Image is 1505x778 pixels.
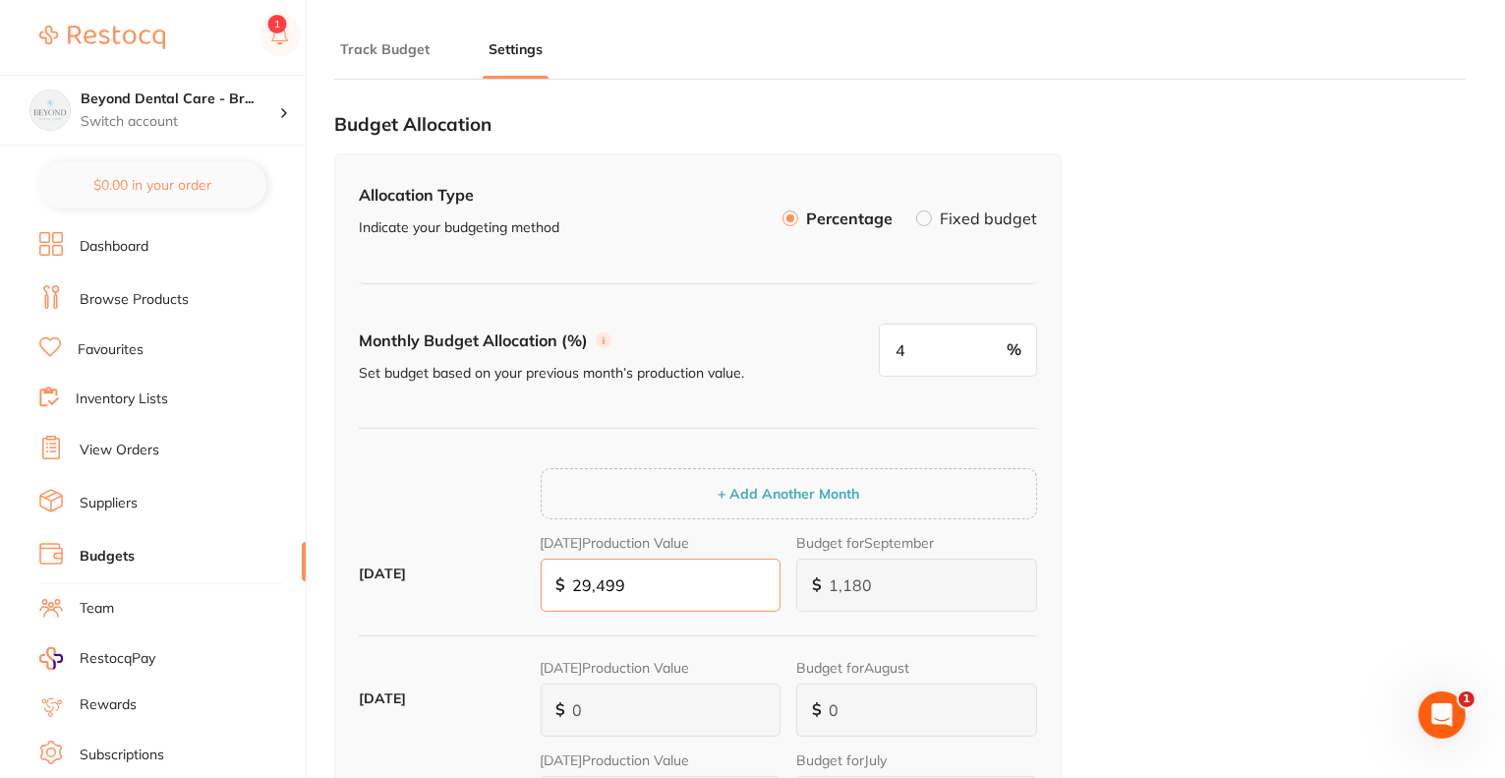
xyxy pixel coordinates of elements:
[796,660,1037,676] label: Budget for August
[556,575,566,593] span: $
[359,219,559,235] p: Indicate your budgeting method
[541,559,781,612] input: e.g. 4,000
[39,647,155,670] a: RestocqPay
[1418,691,1466,739] iframe: Intercom live chat
[359,365,811,381] p: Set budget based on your previous month’s production value.
[80,547,135,567] a: Budgets
[556,700,566,718] span: $
[796,752,1037,768] label: Budget for July
[39,15,165,60] a: Restocq Logo
[359,566,525,581] label: [DATE]
[796,684,1037,737] input: e.g. 4,000
[796,535,1037,551] label: Budget for September
[541,660,781,676] label: [DATE] Production Value
[940,210,1037,226] label: Fixed budget
[76,389,168,409] a: Inventory Lists
[1459,691,1475,707] span: 1
[541,752,781,768] label: [DATE] Production Value
[81,90,279,109] h4: Beyond Dental Care - Brighton
[334,40,435,59] button: Track Budget
[81,112,279,132] p: Switch account
[80,649,155,669] span: RestocqPay
[712,485,865,503] button: + Add Another Month
[359,690,525,706] label: [DATE]
[80,746,164,765] a: Subscriptions
[39,26,165,49] img: Restocq Logo
[334,114,1062,136] h3: Budget Allocation
[796,559,1037,612] input: e.g. 4,000
[541,535,781,551] label: [DATE] Production Value
[80,599,114,619] a: Team
[812,700,822,718] span: $
[39,161,266,209] button: $0.00 in your order
[80,695,137,715] a: Rewards
[80,290,189,310] a: Browse Products
[80,494,138,513] a: Suppliers
[812,575,822,593] span: $
[80,441,159,460] a: View Orders
[541,684,781,737] input: e.g. 4,000
[806,210,893,226] label: Percentage
[39,647,63,670] img: RestocqPay
[359,331,588,349] h4: Monthly Budget Allocation (%)
[30,90,70,130] img: Beyond Dental Care - Brighton
[483,40,549,59] button: Settings
[1007,340,1021,358] span: %
[359,186,559,204] h4: Allocation Type
[80,237,148,257] a: Dashboard
[78,340,144,360] a: Favourites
